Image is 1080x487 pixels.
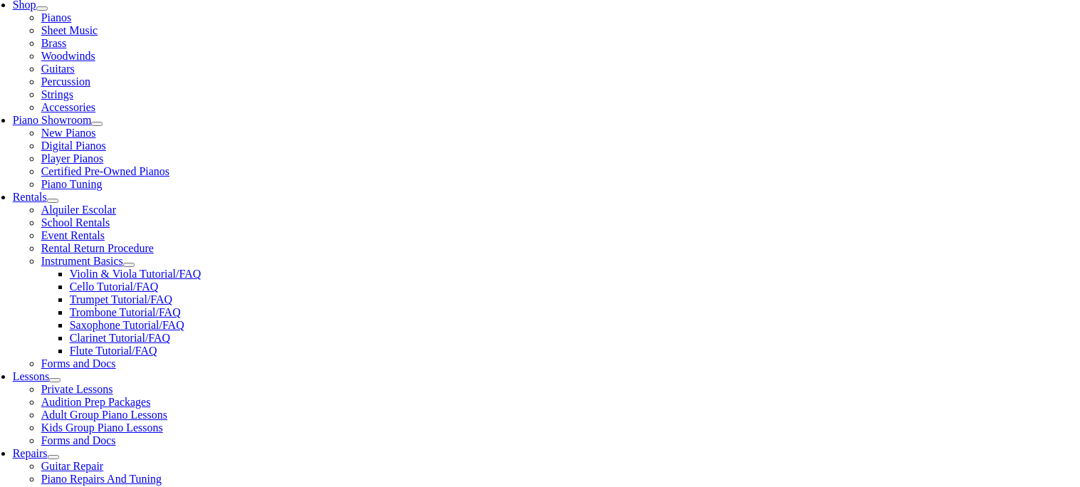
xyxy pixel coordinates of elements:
a: Lessons [13,370,50,382]
button: Open submenu of Piano Showroom [91,122,103,126]
a: Rentals [13,191,47,203]
a: Repairs [13,447,48,459]
a: Piano Repairs And Tuning [41,473,162,485]
a: Player Pianos [41,152,104,164]
button: Open submenu of Rentals [47,199,58,203]
a: Alquiler Escolar [41,204,116,216]
a: Guitar Repair [41,460,104,472]
a: Saxophone Tutorial/FAQ [70,319,184,331]
a: Cello Tutorial/FAQ [70,281,159,293]
a: Rental Return Procedure [41,242,154,254]
button: Open submenu of Repairs [48,455,59,459]
button: Open submenu of Instrument Basics [123,263,135,267]
a: Accessories [41,101,95,113]
a: Trumpet Tutorial/FAQ [70,293,172,305]
a: Clarinet Tutorial/FAQ [70,332,171,344]
a: Private Lessons [41,383,113,395]
a: Trombone Tutorial/FAQ [70,306,181,318]
a: Pianos [41,11,72,23]
a: School Rentals [41,216,110,229]
a: Certified Pre-Owned Pianos [41,165,169,177]
a: Adult Group Piano Lessons [41,409,167,421]
a: Forms and Docs [41,434,116,446]
a: Kids Group Piano Lessons [41,421,163,434]
a: Guitars [41,63,75,75]
button: Open submenu of Lessons [49,378,61,382]
a: Piano Tuning [41,178,103,190]
a: Strings [41,88,73,100]
a: Brass [41,37,67,49]
button: Open submenu of Shop [36,6,48,11]
a: Audition Prep Packages [41,396,151,408]
a: Violin & Viola Tutorial/FAQ [70,268,201,280]
a: Woodwinds [41,50,95,62]
a: Instrument Basics [41,255,123,267]
a: Piano Showroom [13,114,92,126]
a: Percussion [41,75,90,88]
a: Flute Tutorial/FAQ [70,345,157,357]
a: Sheet Music [41,24,98,36]
a: Event Rentals [41,229,105,241]
a: New Pianos [41,127,96,139]
a: Digital Pianos [41,140,106,152]
a: Forms and Docs [41,357,116,370]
